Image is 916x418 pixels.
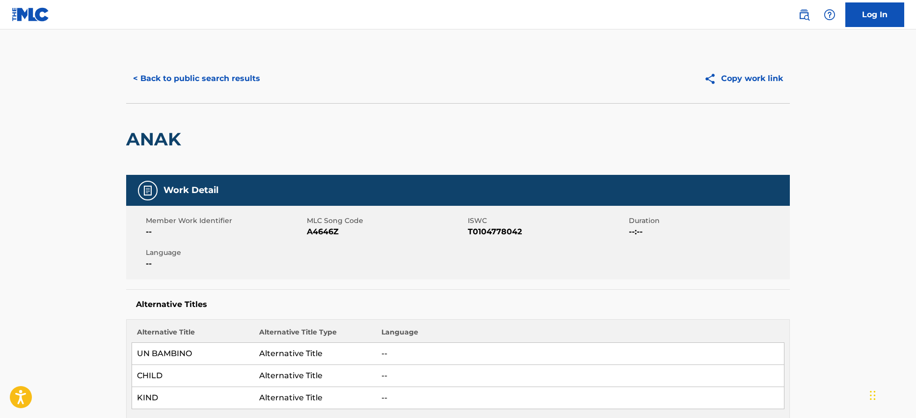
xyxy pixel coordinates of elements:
[867,371,916,418] iframe: Chat Widget
[629,226,787,238] span: --:--
[254,327,377,343] th: Alternative Title Type
[132,365,254,387] td: CHILD
[845,2,904,27] a: Log In
[377,343,784,365] td: --
[377,327,784,343] th: Language
[146,258,304,270] span: --
[798,9,810,21] img: search
[146,226,304,238] span: --
[377,387,784,409] td: --
[307,216,465,226] span: MLC Song Code
[142,185,154,196] img: Work Detail
[468,216,626,226] span: ISWC
[820,5,839,25] div: Help
[136,300,780,309] h5: Alternative Titles
[254,387,377,409] td: Alternative Title
[629,216,787,226] span: Duration
[794,5,814,25] a: Public Search
[704,73,721,85] img: Copy work link
[132,387,254,409] td: KIND
[132,343,254,365] td: UN BAMBINO
[254,365,377,387] td: Alternative Title
[163,185,218,196] h5: Work Detail
[870,381,876,410] div: Drag
[132,327,254,343] th: Alternative Title
[697,66,790,91] button: Copy work link
[824,9,835,21] img: help
[126,128,186,150] h2: ANAK
[468,226,626,238] span: T0104778042
[146,216,304,226] span: Member Work Identifier
[12,7,50,22] img: MLC Logo
[254,343,377,365] td: Alternative Title
[146,248,304,258] span: Language
[307,226,465,238] span: A4646Z
[377,365,784,387] td: --
[126,66,267,91] button: < Back to public search results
